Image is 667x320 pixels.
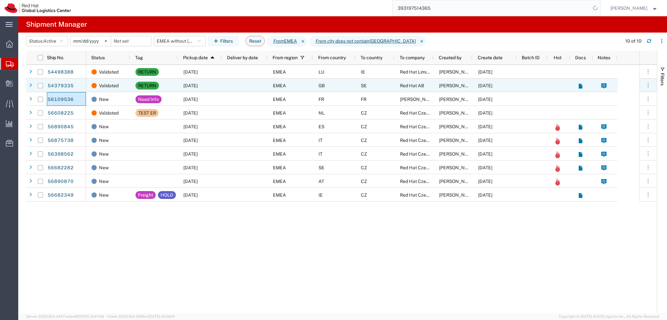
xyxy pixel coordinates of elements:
span: AT [319,179,324,184]
span: [DATE] 09:39:01 [149,314,175,318]
a: 56682282 [47,163,74,173]
span: Tag [135,55,143,60]
span: New [99,161,109,174]
a: 56875738 [47,135,74,146]
span: NL [319,110,325,116]
span: Pickup date [183,55,208,60]
span: New [99,174,109,188]
span: New [99,147,109,161]
a: 54498388 [47,67,74,77]
a: 56890870 [47,176,74,187]
span: 01/16/2025 [478,83,492,88]
span: 08/05/2025 [478,151,492,157]
span: 09/29/2025 [183,151,198,157]
span: 09/02/2025 [478,165,492,170]
i: From city does not contain [316,38,369,45]
span: EMEA [273,124,286,129]
input: Not set [111,36,151,46]
span: Deliver by date [227,55,258,60]
span: [DATE] 10:47:06 [78,314,104,318]
span: 09/30/2025 [183,165,198,170]
span: Red Hat AB [400,83,424,88]
span: EMEA [273,151,286,157]
span: Server: 2025.19.0-d447cefac8f [26,314,104,318]
span: EMEA [273,165,286,170]
img: logo [5,3,71,13]
span: EMEA [273,192,286,198]
a: 56608225 [47,108,74,118]
span: 03/31/2025 [183,83,198,88]
span: 09/24/2025 [183,124,198,129]
button: Status:Active [26,36,68,46]
span: Validated [99,65,119,79]
span: Ship No. [47,55,64,60]
div: TEST ER [138,109,156,117]
span: From city does not contain Brno [309,36,418,47]
span: Copyright © [DATE]-[DATE] Agistix Inc., All Rights Reserved [559,314,659,319]
span: 09/22/2025 [478,124,492,129]
span: Red Hat Czech s.r.o. [400,110,441,116]
a: 56682349 [47,190,74,201]
span: New [99,133,109,147]
div: RETURN [138,82,156,90]
span: Filip Lizuch [439,97,476,102]
span: Alessandro Costa [439,138,476,143]
span: CZ [361,165,367,170]
h4: Shipment Manager [26,16,87,33]
span: CZ [361,151,367,157]
span: EMEA [273,110,286,116]
span: Red Hat Limited [400,69,433,75]
span: 10/30/2025 [183,192,198,198]
span: Batch ID [522,55,540,60]
span: Red Hat Czech s.r.o. [400,192,441,198]
span: Red Hat Czech s.r.o. [400,165,441,170]
span: 08/26/2025 [478,110,492,116]
span: 09/25/2025 [183,138,198,143]
span: Notes [598,55,610,60]
span: From EMEA [267,36,299,47]
span: To country [361,55,382,60]
span: Red Hat Czech s.r.o. [400,124,441,129]
span: New [99,120,109,133]
span: Red Hat Czech s.r.o. [400,179,441,184]
div: Need Info [138,95,159,103]
span: Red Hat Czech s.r.o. [400,138,441,143]
span: EMEA [273,138,286,143]
span: Santiago Maudet [439,124,476,129]
span: CZ [361,138,367,143]
div: HOLD [161,191,173,199]
span: Walter Sarg [439,179,476,184]
span: Validated [99,79,119,92]
span: 09/19/2025 [478,138,492,143]
span: Client: 2025.19.0-129fbcf [107,314,175,318]
span: New [99,188,109,202]
span: Riadh Hamdi [400,97,437,102]
span: FR [319,97,324,102]
span: To company [400,55,425,60]
span: CZ [361,179,367,184]
span: EMEA [273,97,286,102]
a: 54379335 [47,81,74,91]
span: IT [319,151,322,157]
span: New [99,92,109,106]
button: EMEA without [GEOGRAPHIC_DATA] [154,36,206,46]
span: 09/15/2025 [183,110,198,116]
span: 09/22/2025 [478,179,492,184]
div: 10 of 10 [625,38,642,45]
span: CZ [361,110,367,116]
span: Filters [660,73,665,86]
span: Status [91,55,105,60]
span: Sona Mala [439,69,476,75]
span: EMEA [273,69,286,75]
span: 03/31/2025 [183,69,198,75]
span: Eva Ruzickova [439,110,476,116]
span: LU [319,69,324,75]
button: Filters [208,36,239,46]
span: EMEA [273,179,286,184]
span: Red Hat Czech s.r.o. [400,151,441,157]
span: From country [318,55,346,60]
span: Gianluca Pesoli [439,151,476,157]
a: 56398562 [47,149,74,160]
span: IT [319,138,322,143]
div: RETURN [138,68,156,76]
